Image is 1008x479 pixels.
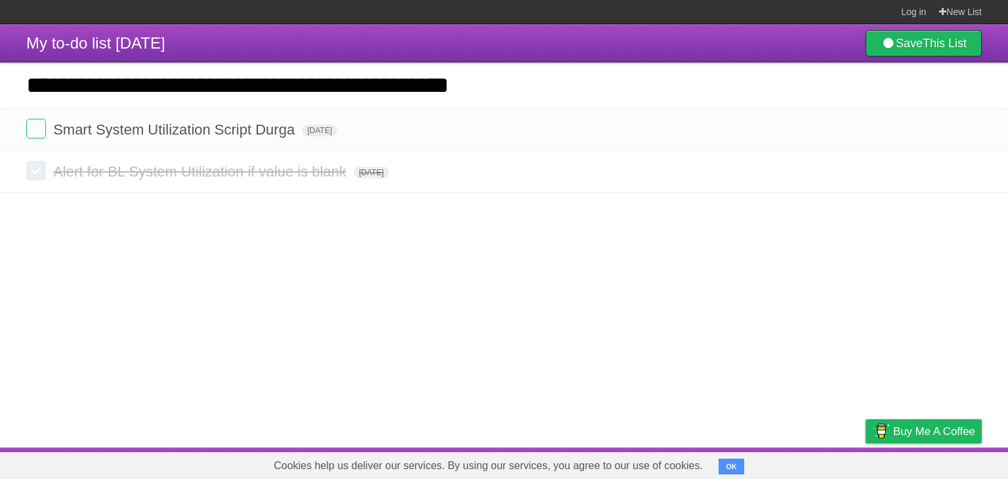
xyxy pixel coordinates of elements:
b: This List [923,37,967,50]
span: Smart System Utilization Script Durga [53,121,298,138]
label: Done [26,161,46,180]
span: [DATE] [354,167,389,178]
button: OK [719,459,744,474]
span: Alert for BL System Utilization if value is blank [53,163,350,180]
a: Terms [804,451,833,476]
span: Buy me a coffee [893,420,975,443]
label: Done [26,119,46,138]
a: About [691,451,719,476]
a: SaveThis List [866,30,982,56]
img: Buy me a coffee [872,420,890,442]
a: Privacy [849,451,883,476]
a: Suggest a feature [899,451,982,476]
a: Buy me a coffee [866,419,982,444]
a: Developers [734,451,787,476]
span: [DATE] [302,125,337,136]
span: My to-do list [DATE] [26,34,165,52]
span: Cookies help us deliver our services. By using our services, you agree to our use of cookies. [261,453,716,479]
